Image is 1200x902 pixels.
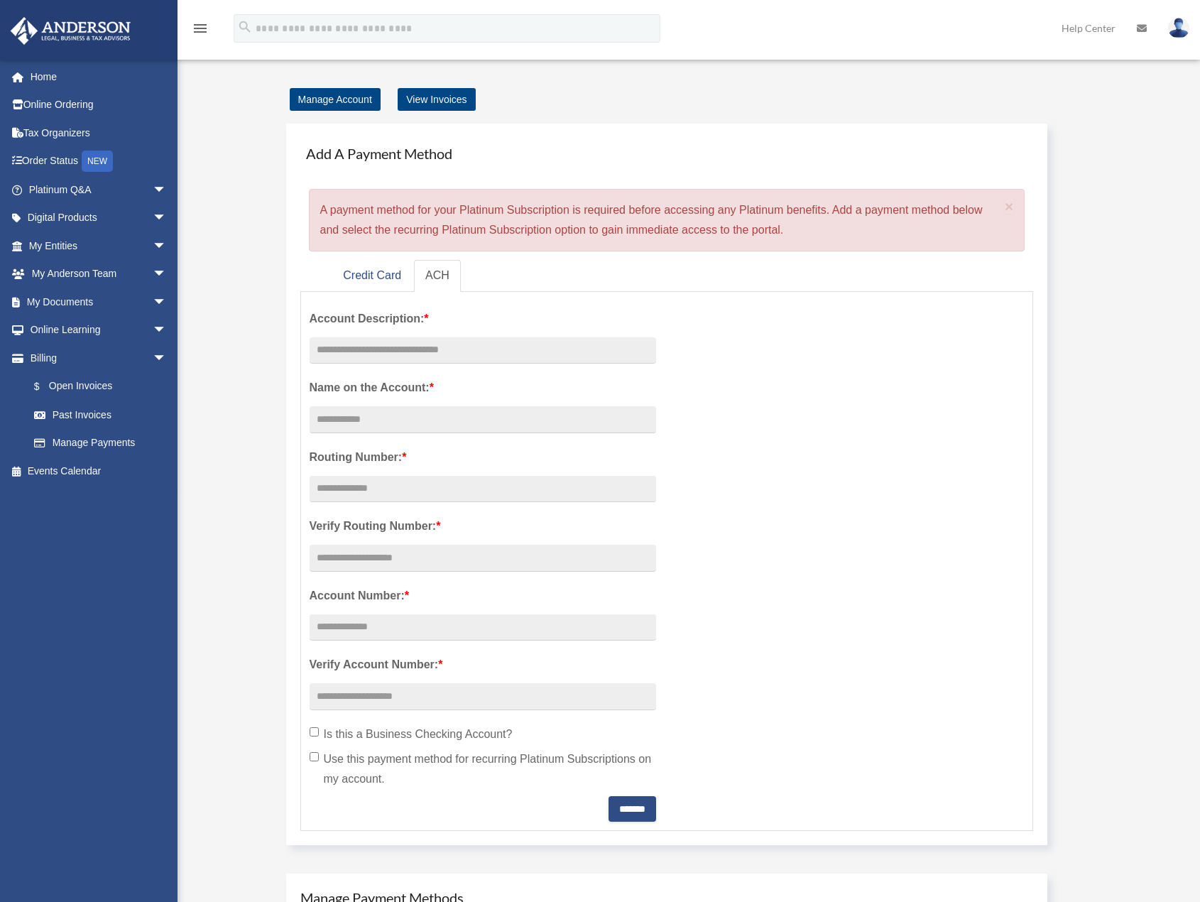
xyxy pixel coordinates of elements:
a: My Documentsarrow_drop_down [10,288,188,316]
a: Online Ordering [10,91,188,119]
label: Verify Routing Number: [310,516,656,536]
label: Account Number: [310,586,656,606]
a: View Invoices [398,88,475,111]
label: Is this a Business Checking Account? [310,724,656,744]
label: Name on the Account: [310,378,656,398]
a: My Anderson Teamarrow_drop_down [10,260,188,288]
a: menu [192,25,209,37]
span: arrow_drop_down [153,288,181,317]
i: menu [192,20,209,37]
span: $ [42,378,49,396]
a: Manage Account [290,88,381,111]
span: arrow_drop_down [153,204,181,233]
input: Use this payment method for recurring Platinum Subscriptions on my account. [310,752,319,761]
a: Digital Productsarrow_drop_down [10,204,188,232]
div: NEW [82,151,113,172]
img: Anderson Advisors Platinum Portal [6,17,135,45]
i: search [237,19,253,35]
label: Routing Number: [310,447,656,467]
span: arrow_drop_down [153,232,181,261]
span: arrow_drop_down [153,344,181,373]
button: Close [1005,199,1014,214]
span: arrow_drop_down [153,316,181,345]
a: ACH [414,260,461,292]
a: Online Learningarrow_drop_down [10,316,188,344]
a: Order StatusNEW [10,147,188,176]
a: Billingarrow_drop_down [10,344,188,372]
a: Past Invoices [20,401,188,429]
label: Verify Account Number: [310,655,656,675]
a: $Open Invoices [20,372,188,401]
a: My Entitiesarrow_drop_down [10,232,188,260]
h4: Add A Payment Method [300,138,1034,169]
a: Home [10,63,188,91]
a: Platinum Q&Aarrow_drop_down [10,175,188,204]
span: arrow_drop_down [153,175,181,205]
img: User Pic [1168,18,1189,38]
span: × [1005,198,1014,214]
input: Is this a Business Checking Account? [310,727,319,737]
a: Events Calendar [10,457,188,485]
label: Account Description: [310,309,656,329]
label: Use this payment method for recurring Platinum Subscriptions on my account. [310,749,656,789]
a: Credit Card [332,260,413,292]
a: Tax Organizers [10,119,188,147]
div: A payment method for your Platinum Subscription is required before accessing any Platinum benefit... [309,189,1025,251]
span: arrow_drop_down [153,260,181,289]
a: Manage Payments [20,429,181,457]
